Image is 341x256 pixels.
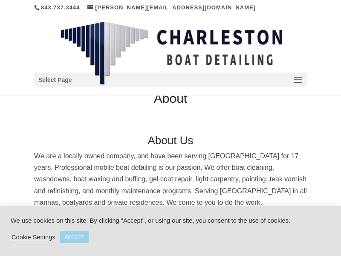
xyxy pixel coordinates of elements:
[38,75,72,85] span: Select Page
[11,217,330,224] div: We use cookies on this site. By clicking "Accept", or using our site, you consent to the use of c...
[12,233,55,241] a: Cookie Settings
[34,92,307,109] h1: About
[41,4,80,11] a: 843.737.3444
[34,135,307,150] h2: About Us
[34,150,307,208] p: We are a locally owned company, and have been serving [GEOGRAPHIC_DATA] for 17 years. Professiona...
[87,4,256,11] a: [PERSON_NAME][EMAIL_ADDRESS][DOMAIN_NAME]
[60,231,89,243] a: ACCEPT
[61,21,282,85] img: Charleston Boat Detailing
